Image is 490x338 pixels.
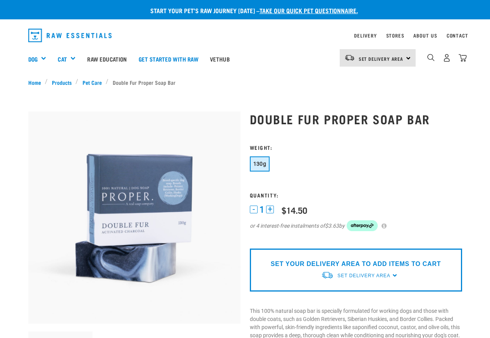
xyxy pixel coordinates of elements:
[337,273,390,278] span: Set Delivery Area
[354,34,377,37] a: Delivery
[250,206,258,213] button: -
[250,220,462,231] div: or 4 interest-free instalments of by
[204,43,236,74] a: Vethub
[443,54,451,62] img: user.png
[250,192,462,198] h3: Quantity:
[459,54,467,62] img: home-icon@2x.png
[266,206,274,213] button: +
[260,9,358,12] a: take our quick pet questionnaire.
[48,78,76,86] a: Products
[427,54,435,61] img: home-icon-1@2x.png
[22,26,468,45] nav: dropdown navigation
[271,259,441,269] p: SET YOUR DELIVERY AREA TO ADD ITEMS TO CART
[28,78,462,86] nav: breadcrumbs
[250,144,462,150] h3: Weight:
[250,156,270,172] button: 130g
[253,161,266,167] span: 130g
[28,112,241,324] img: Double fur soap
[282,205,307,215] div: $14.50
[447,34,468,37] a: Contact
[28,78,45,86] a: Home
[325,222,339,230] span: $3.63
[133,43,204,74] a: Get started with Raw
[321,271,334,279] img: van-moving.png
[344,54,355,61] img: van-moving.png
[28,55,38,63] a: Dog
[359,57,404,60] span: Set Delivery Area
[250,112,462,126] h1: Double Fur Proper Soap Bar
[386,34,404,37] a: Stores
[413,34,437,37] a: About Us
[28,29,112,42] img: Raw Essentials Logo
[347,220,378,231] img: Afterpay
[260,206,264,214] span: 1
[78,78,106,86] a: Pet Care
[81,43,132,74] a: Raw Education
[58,55,67,63] a: Cat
